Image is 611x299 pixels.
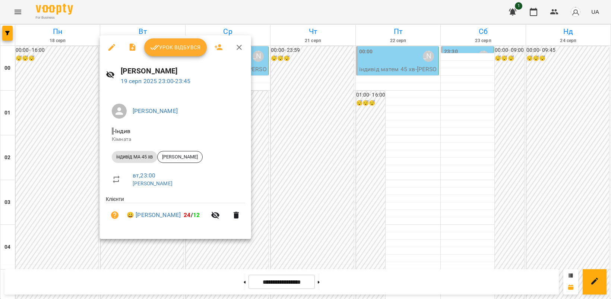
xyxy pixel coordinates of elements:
span: 12 [193,211,200,218]
a: [PERSON_NAME] [133,180,172,186]
a: 😀 [PERSON_NAME] [127,211,181,220]
a: 19 серп 2025 23:00-23:45 [121,78,191,85]
p: Кімната [112,136,239,143]
span: [PERSON_NAME] [158,154,202,160]
span: індивід МА 45 хв [112,154,157,160]
span: - Індив [112,128,132,135]
button: Урок відбувся [144,38,207,56]
span: Урок відбувся [150,43,201,52]
b: / [184,211,200,218]
a: [PERSON_NAME] [133,107,178,114]
ul: Клієнти [106,195,245,230]
h6: [PERSON_NAME] [121,65,245,77]
div: [PERSON_NAME] [157,151,203,163]
span: 24 [184,211,190,218]
a: вт , 23:00 [133,172,155,179]
button: Візит ще не сплачено. Додати оплату? [106,206,124,224]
